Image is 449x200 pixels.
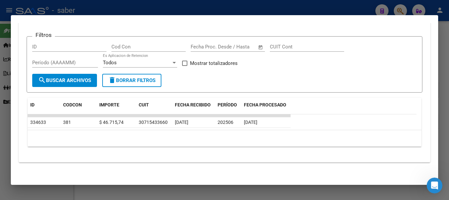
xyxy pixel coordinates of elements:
[215,98,241,120] datatable-header-cell: PERÍODO
[136,98,172,120] datatable-header-cell: CUIT
[32,31,55,39] h3: Filtros
[190,59,238,67] span: Mostrar totalizadores
[99,120,124,125] span: $ 46.715,74
[30,102,35,107] span: ID
[102,74,161,87] button: Borrar Filtros
[63,120,71,125] span: 381
[241,98,291,120] datatable-header-cell: FECHA PROCESADO
[32,74,97,87] button: Buscar Archivos
[257,43,265,51] button: Open calendar
[108,77,155,83] span: Borrar Filtros
[244,102,286,107] span: FECHA PROCESADO
[30,120,46,125] span: 334633
[28,98,60,120] datatable-header-cell: ID
[60,98,83,120] datatable-header-cell: CODCON
[38,77,91,83] span: Buscar Archivos
[427,178,442,193] iframe: Intercom live chat
[139,119,168,126] div: 30715433660
[108,76,116,84] mat-icon: delete
[175,120,188,125] span: [DATE]
[103,60,117,66] span: Todos
[175,102,211,107] span: FECHA RECIBIDO
[244,120,257,125] span: [DATE]
[218,102,237,107] span: PERÍODO
[172,98,215,120] datatable-header-cell: FECHA RECIBIDO
[63,102,82,107] span: CODCON
[139,102,149,107] span: CUIT
[223,44,255,50] input: Fecha fin
[99,102,119,107] span: IMPORTE
[191,44,217,50] input: Fecha inicio
[38,76,46,84] mat-icon: search
[218,120,233,125] span: 202506
[97,98,136,120] datatable-header-cell: IMPORTE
